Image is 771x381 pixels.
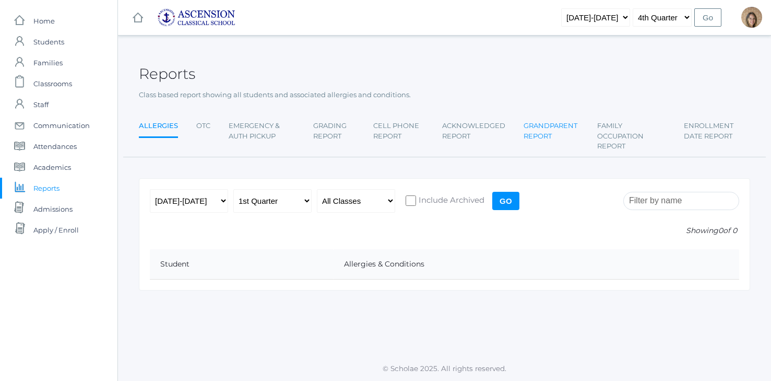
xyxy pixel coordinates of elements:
[33,220,79,240] span: Apply / Enroll
[684,116,750,146] a: Enrollment Date Report
[33,115,90,136] span: Communication
[373,116,423,146] a: Cell Phone Report
[492,192,519,210] input: Go
[157,8,235,27] img: ascension-logo-blue-113fc29133de2fb5813e50b71547a291c5fdb7962bf76d49838a2a14a36269ea.jpg
[150,225,739,236] p: Showing of 0
[406,195,416,206] input: Include Archived
[741,7,762,28] div: Britney Smith
[623,192,739,210] input: Filter by name
[150,249,334,280] th: Student
[118,363,771,374] p: © Scholae 2025. All rights reserved.
[33,10,55,31] span: Home
[313,116,355,146] a: Grading Report
[139,66,195,82] h2: Reports
[33,94,49,115] span: Staff
[442,116,505,146] a: Acknowledged Report
[33,199,73,220] span: Admissions
[33,52,63,73] span: Families
[33,178,60,199] span: Reports
[718,226,723,235] span: 0
[33,136,77,157] span: Attendances
[33,31,64,52] span: Students
[597,116,666,157] a: Family Occupation Report
[139,116,178,138] a: Allergies
[196,116,210,136] a: OTC
[524,116,579,146] a: Grandparent Report
[694,8,721,27] input: Go
[139,90,750,100] p: Class based report showing all students and associated allergies and conditions.
[229,116,295,146] a: Emergency & Auth Pickup
[33,157,71,178] span: Academics
[416,194,484,207] span: Include Archived
[334,249,739,280] th: Allergies & Conditions
[33,73,72,94] span: Classrooms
